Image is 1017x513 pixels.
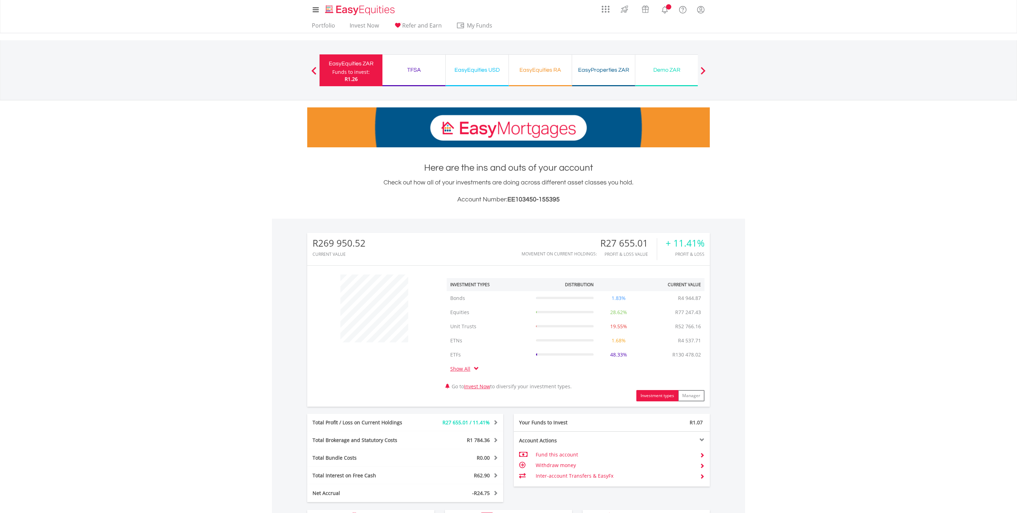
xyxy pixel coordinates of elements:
div: Demo ZAR [640,65,694,75]
td: R4 944.87 [674,291,704,305]
div: Account Actions [514,437,612,444]
div: Total Bundle Costs [307,454,422,461]
a: Invest Now [347,22,382,33]
span: R62.90 [474,472,490,479]
div: Profit & Loss [666,252,704,256]
td: R52 766.16 [672,319,704,334]
span: R27 655.01 / 11.41% [442,419,490,426]
td: R4 537.71 [674,334,704,348]
div: EasyProperties ZAR [576,65,631,75]
button: Manager [678,390,704,401]
a: Portfolio [309,22,338,33]
td: Withdraw money [536,460,694,471]
div: Profit & Loss Value [600,252,657,256]
div: Go to to diversify your investment types. [441,271,710,401]
td: Unit Trusts [447,319,533,334]
div: Funds to invest: [332,69,370,76]
div: Check out how all of your investments are doing across different asset classes you hold. [307,178,710,205]
div: Distribution [565,282,594,288]
span: EE103450-155395 [507,196,560,203]
div: R269 950.52 [313,238,365,248]
div: Net Accrual [307,490,422,497]
td: 28.62% [597,305,640,319]
div: + 11.41% [666,238,704,248]
span: R1 784.36 [467,437,490,443]
a: Show All [450,365,474,372]
a: Invest Now [464,383,490,390]
span: -R24.75 [472,490,490,496]
button: Investment types [636,390,678,401]
div: Total Brokerage and Statutory Costs [307,437,422,444]
img: EasyMortage Promotion Banner [307,107,710,147]
td: 48.33% [597,348,640,362]
img: grid-menu-icon.svg [602,5,609,13]
a: Home page [322,2,398,16]
td: Fund this account [536,449,694,460]
div: EasyEquities ZAR [324,59,378,69]
div: EasyEquities USD [450,65,504,75]
td: ETFs [447,348,533,362]
img: EasyEquities_Logo.png [324,4,398,16]
div: Movement on Current Holdings: [522,252,597,256]
h1: Here are the ins and outs of your account [307,161,710,174]
a: FAQ's and Support [674,2,692,16]
button: Next [696,70,710,77]
td: 19.55% [597,319,640,334]
div: R27 655.01 [600,238,657,248]
td: Inter-account Transfers & EasyFx [536,471,694,481]
img: thrive-v2.svg [619,4,630,15]
div: EasyEquities RA [513,65,567,75]
img: vouchers-v2.svg [640,4,651,15]
a: AppsGrid [597,2,614,13]
td: R77 247.43 [672,305,704,319]
td: 1.83% [597,291,640,305]
th: Investment Types [447,278,533,291]
td: Equities [447,305,533,319]
td: ETNs [447,334,533,348]
button: Previous [307,70,321,77]
a: Notifications [656,2,674,16]
span: My Funds [456,21,502,30]
div: Total Interest on Free Cash [307,472,422,479]
span: Refer and Earn [402,22,442,29]
td: Bonds [447,291,533,305]
h3: Account Number: [307,195,710,205]
a: Vouchers [635,2,656,15]
span: R1.07 [690,419,703,426]
div: TFSA [387,65,441,75]
span: R1.26 [345,76,358,82]
a: My Profile [692,2,710,17]
th: Current Value [640,278,704,291]
div: Your Funds to Invest [514,419,612,426]
td: 1.68% [597,334,640,348]
td: R130 478.02 [669,348,704,362]
span: R0.00 [477,454,490,461]
a: Refer and Earn [391,22,445,33]
div: Total Profit / Loss on Current Holdings [307,419,422,426]
div: CURRENT VALUE [313,252,365,256]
